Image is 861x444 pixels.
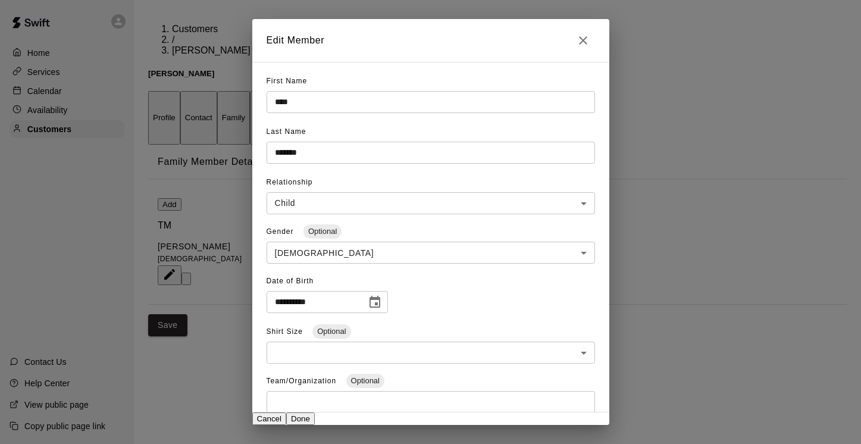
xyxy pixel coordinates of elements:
span: Last Name [267,127,306,136]
button: Done [286,412,315,425]
span: Date of Birth [267,277,314,285]
span: Optional [303,227,342,236]
h2: Edit Member [252,19,609,62]
span: Optional [346,376,384,385]
span: Optional [312,327,350,336]
button: Close [571,29,595,52]
span: First Name [267,77,308,85]
div: Child [267,192,595,214]
div: [DEMOGRAPHIC_DATA] [267,242,595,264]
button: Choose date, selected date is Sep 2, 2017 [363,290,387,314]
button: Cancel [252,412,287,425]
span: Relationship [267,178,313,186]
span: Shirt Size [267,327,306,336]
span: Gender [267,227,296,236]
span: Team/Organization [267,377,339,385]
